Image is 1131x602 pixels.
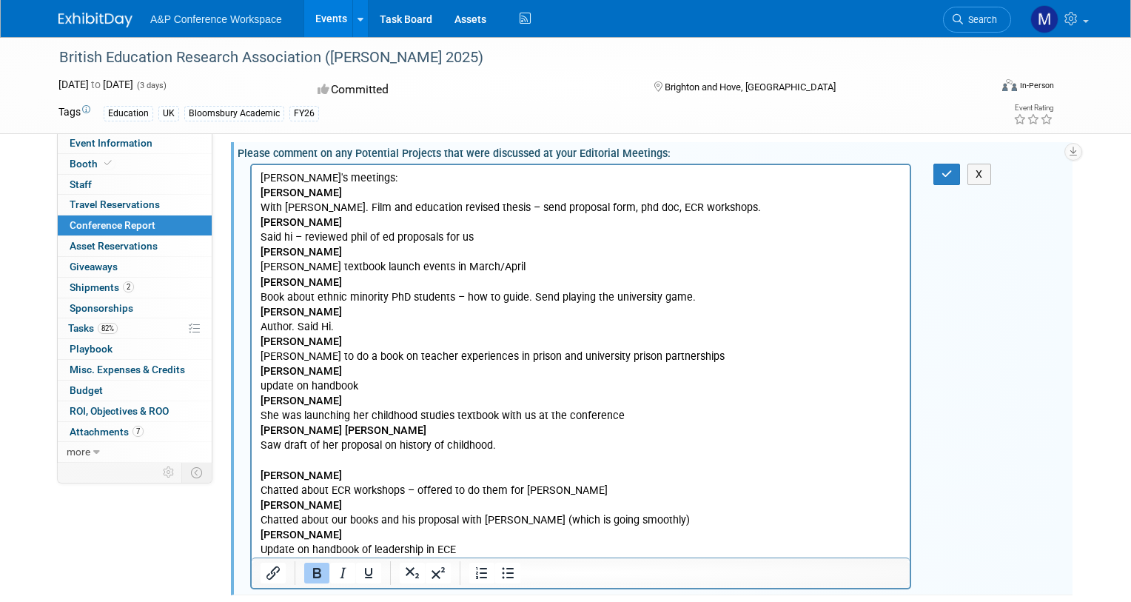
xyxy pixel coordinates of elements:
a: Budget [58,381,212,401]
a: Attachments7 [58,422,212,442]
button: Numbered list [469,563,494,583]
button: Bold [304,563,329,583]
p: To showcase our key publishing since [PERSON_NAME] 2024 and meet new and existing authors (key me... [9,6,650,36]
span: Tasks [68,322,118,334]
td: Tags [58,104,90,121]
span: Playbook [70,343,113,355]
a: Playbook [58,339,212,359]
div: UK [158,106,179,121]
div: In-Person [1019,80,1054,91]
a: Search [943,7,1011,33]
button: Superscript [426,563,451,583]
a: Giveaways [58,257,212,277]
span: Attachments [70,426,144,438]
span: Brighton and Hove, [GEOGRAPHIC_DATA] [665,81,836,93]
a: Booth [58,154,212,174]
span: 7 [132,426,144,437]
span: Giveaways [70,261,118,272]
div: FY26 [289,106,319,121]
button: Italic [330,563,355,583]
img: Mark Richardson [1030,5,1058,33]
body: Rich Text Area. Press ALT-0 for help. [8,6,651,36]
button: Subscript [400,563,425,583]
p: We want to clearly signal our commitment to supporting the work of the education research communi... [9,6,650,36]
span: Asset Reservations [70,240,158,252]
img: ExhibitDay [58,13,132,27]
span: 82% [98,323,118,334]
span: [DATE] [DATE] [58,78,133,90]
div: Please comment on any Potential Projects that were discussed at your Editorial Meetings: [238,142,1073,161]
div: British Education Research Association ([PERSON_NAME] 2025) [54,44,969,71]
span: Event Information [70,137,152,149]
div: Education [104,106,153,121]
img: Format-Inperson.png [1002,79,1017,91]
span: more [67,446,90,458]
div: Event Rating [1013,104,1053,112]
iframe: Rich Text Area [252,165,910,558]
body: Rich Text Area. Press ALT-0 for help. [8,6,651,21]
a: Asset Reservations [58,236,212,256]
a: Staff [58,175,212,195]
button: X [967,164,991,185]
span: Shipments [70,281,134,293]
button: Underline [356,563,381,583]
span: Budget [70,384,103,396]
a: Conference Report [58,215,212,235]
p: Yes. [9,6,650,21]
a: Tasks82% [58,318,212,338]
td: Personalize Event Tab Strip [156,463,182,482]
span: ROI, Objectives & ROO [70,405,169,417]
a: Shipments2 [58,278,212,298]
span: Travel Reservations [70,198,160,210]
span: Conference Report [70,219,155,231]
a: Travel Reservations [58,195,212,215]
i: Booth reservation complete [104,159,112,167]
a: more [58,442,212,462]
a: Sponsorships [58,298,212,318]
td: Toggle Event Tabs [182,463,212,482]
span: A&P Conference Workspace [150,13,282,25]
a: Event Information [58,133,212,153]
span: Misc. Expenses & Credits [70,364,185,375]
a: Misc. Expenses & Credits [58,360,212,380]
a: ROI, Objectives & ROO [58,401,212,421]
span: Staff [70,178,92,190]
span: to [89,78,103,90]
span: 2 [123,281,134,292]
span: Sponsorships [70,302,133,314]
div: Bloomsbury Academic [184,106,284,121]
div: Event Format [907,77,1054,99]
span: (3 days) [135,81,167,90]
button: Bullet list [495,563,520,583]
div: Committed [313,77,630,103]
span: Search [963,14,997,25]
button: Insert/edit link [261,563,286,583]
span: Booth [70,158,115,170]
